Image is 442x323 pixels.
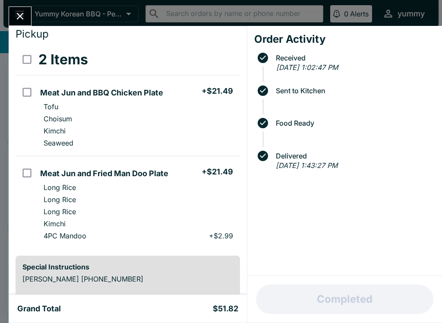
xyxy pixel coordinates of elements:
h6: Special Instructions [22,263,233,271]
p: 4PC Mandoo [44,231,86,240]
h5: + $21.49 [202,86,233,96]
h5: + $21.49 [202,167,233,177]
span: Delivered [272,152,435,160]
h5: Grand Total [17,304,61,314]
button: Close [9,7,31,25]
h4: Order Activity [254,33,435,46]
p: Long Rice [44,183,76,192]
em: [DATE] 1:43:27 PM [276,161,338,170]
h5: Meat Jun and Fried Man Doo Plate [40,168,168,179]
p: [PERSON_NAME] [PHONE_NUMBER] [22,275,233,283]
p: Kimchi [44,219,66,228]
h5: $51.82 [213,304,238,314]
h3: 2 Items [38,51,88,68]
table: orders table [16,44,240,249]
span: Food Ready [272,119,435,127]
p: + $2.99 [209,231,233,240]
p: Long Rice [44,207,76,216]
span: Received [272,54,435,62]
p: Kimchi [44,127,66,135]
em: [DATE] 1:02:47 PM [276,63,338,72]
h5: Meat Jun and BBQ Chicken Plate [40,88,163,98]
p: Long Rice [44,195,76,204]
p: Choisum [44,114,72,123]
span: Sent to Kitchen [272,87,435,95]
span: Pickup [16,28,49,40]
p: Tofu [44,102,58,111]
p: Seaweed [44,139,73,147]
